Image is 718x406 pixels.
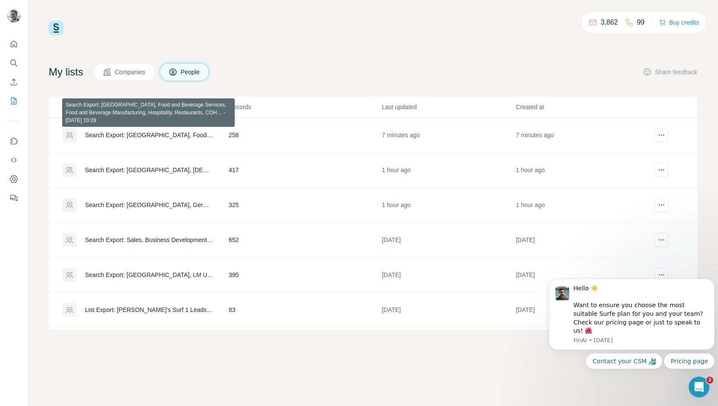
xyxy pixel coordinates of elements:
td: 104 [228,327,381,362]
td: 417 [228,153,381,188]
img: Surfe Logo [49,21,63,35]
h4: My lists [49,65,83,79]
td: [DATE] [515,223,649,258]
div: Search Export: [GEOGRAPHIC_DATA], [DEMOGRAPHIC_DATA] Operators from Eurotrip for Surfe - [DATE] 0... [85,166,214,174]
div: List Export: [PERSON_NAME]'s Surf 1 Leads - [DATE] 15:37 [85,305,214,314]
button: Share feedback [643,68,697,76]
button: actions [655,163,668,177]
td: [DATE] [381,258,516,293]
p: List name [63,103,228,111]
td: 83 [228,293,381,327]
td: [DATE] [381,223,516,258]
td: 1 hour ago [381,153,516,188]
td: 258 [228,118,381,153]
button: Search [7,55,21,71]
iframe: Intercom live chat [689,377,709,397]
button: My lists [7,93,21,109]
span: Companies [115,68,146,76]
div: Search Export: [GEOGRAPHIC_DATA], German Operators from Eurotrip for Surfe - [DATE] 09:10 [85,201,214,209]
td: 652 [228,223,381,258]
span: People [181,68,201,76]
button: Use Surfe on LinkedIn [7,133,21,149]
p: 99 [637,17,645,28]
button: Use Surfe API [7,152,21,168]
iframe: Intercom notifications message [545,277,718,402]
td: [DATE] [515,327,649,362]
td: 395 [228,258,381,293]
button: actions [655,233,668,247]
button: actions [655,128,668,142]
td: 1 hour ago [515,153,649,188]
td: 1 hour ago [515,188,649,223]
div: Search Export: [GEOGRAPHIC_DATA], Food and Beverage Services, Food and Beverage Manufacturing, Ho... [85,131,214,139]
span: 2 [706,377,713,384]
td: 1 hour ago [381,188,516,223]
button: Dashboard [7,171,21,187]
button: actions [655,268,668,282]
td: [DATE] [515,258,649,293]
td: [DATE] [381,327,516,362]
p: 3,862 [601,17,618,28]
td: [DATE] [515,293,649,327]
td: 7 minutes ago [381,118,516,153]
button: actions [655,198,668,212]
button: Enrich CSV [7,74,21,90]
td: 325 [228,188,381,223]
td: 7 minutes ago [515,118,649,153]
p: Created at [516,103,649,111]
button: Feedback [7,190,21,206]
img: Avatar [7,9,21,22]
td: [DATE] [381,293,516,327]
div: Search Export: [GEOGRAPHIC_DATA], LM Upload / Guide - [DATE] 17:22 [85,271,214,279]
div: Search Export: Sales, Business Development, Entrepreneurship, Media and Communication, 3 to 5 yea... [85,236,214,244]
p: Last updated [382,103,515,111]
button: Quick start [7,36,21,52]
button: Buy credits [659,16,699,28]
p: Records [229,103,381,111]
